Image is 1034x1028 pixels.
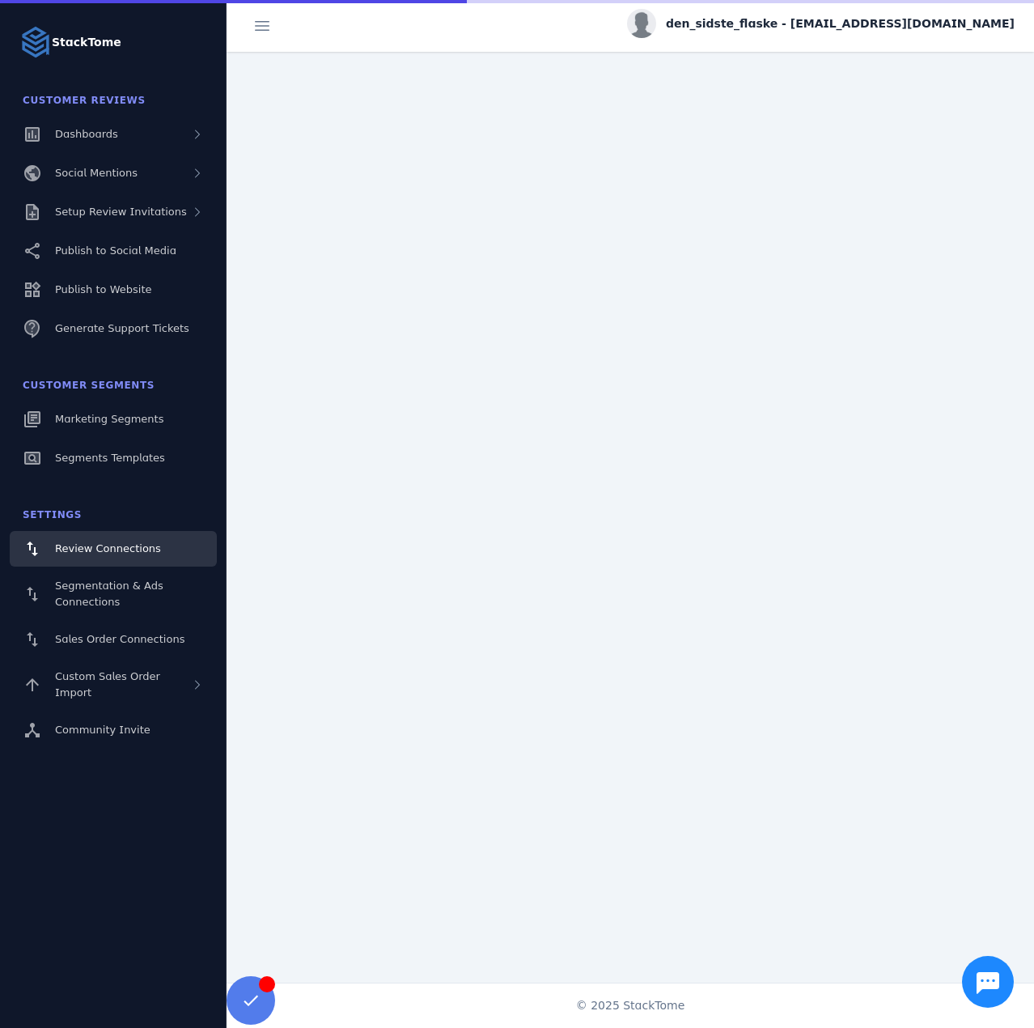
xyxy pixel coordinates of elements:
span: © 2025 StackTome [576,997,685,1014]
span: Publish to Social Media [55,244,176,257]
span: den_sidste_flaske - [EMAIL_ADDRESS][DOMAIN_NAME] [666,15,1015,32]
a: Sales Order Connections [10,622,217,657]
span: Social Mentions [55,167,138,179]
a: Segmentation & Ads Connections [10,570,217,618]
button: den_sidste_flaske - [EMAIL_ADDRESS][DOMAIN_NAME] [627,9,1015,38]
span: Dashboards [55,128,118,140]
span: Publish to Website [55,283,151,295]
img: Logo image [19,26,52,58]
span: Segments Templates [55,452,165,464]
a: Marketing Segments [10,401,217,437]
span: Customer Reviews [23,95,146,106]
span: Setup Review Invitations [55,206,187,218]
strong: StackTome [52,34,121,51]
span: Custom Sales Order Import [55,670,160,699]
a: Review Connections [10,531,217,567]
span: Generate Support Tickets [55,322,189,334]
span: Customer Segments [23,380,155,391]
span: Review Connections [55,542,161,554]
span: Sales Order Connections [55,633,184,645]
span: Community Invite [55,724,150,736]
span: Marketing Segments [55,413,163,425]
a: Segments Templates [10,440,217,476]
span: Segmentation & Ads Connections [55,580,163,608]
a: Generate Support Tickets [10,311,217,346]
a: Publish to Website [10,272,217,308]
span: Settings [23,509,82,520]
a: Publish to Social Media [10,233,217,269]
a: Community Invite [10,712,217,748]
img: profile.jpg [627,9,656,38]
